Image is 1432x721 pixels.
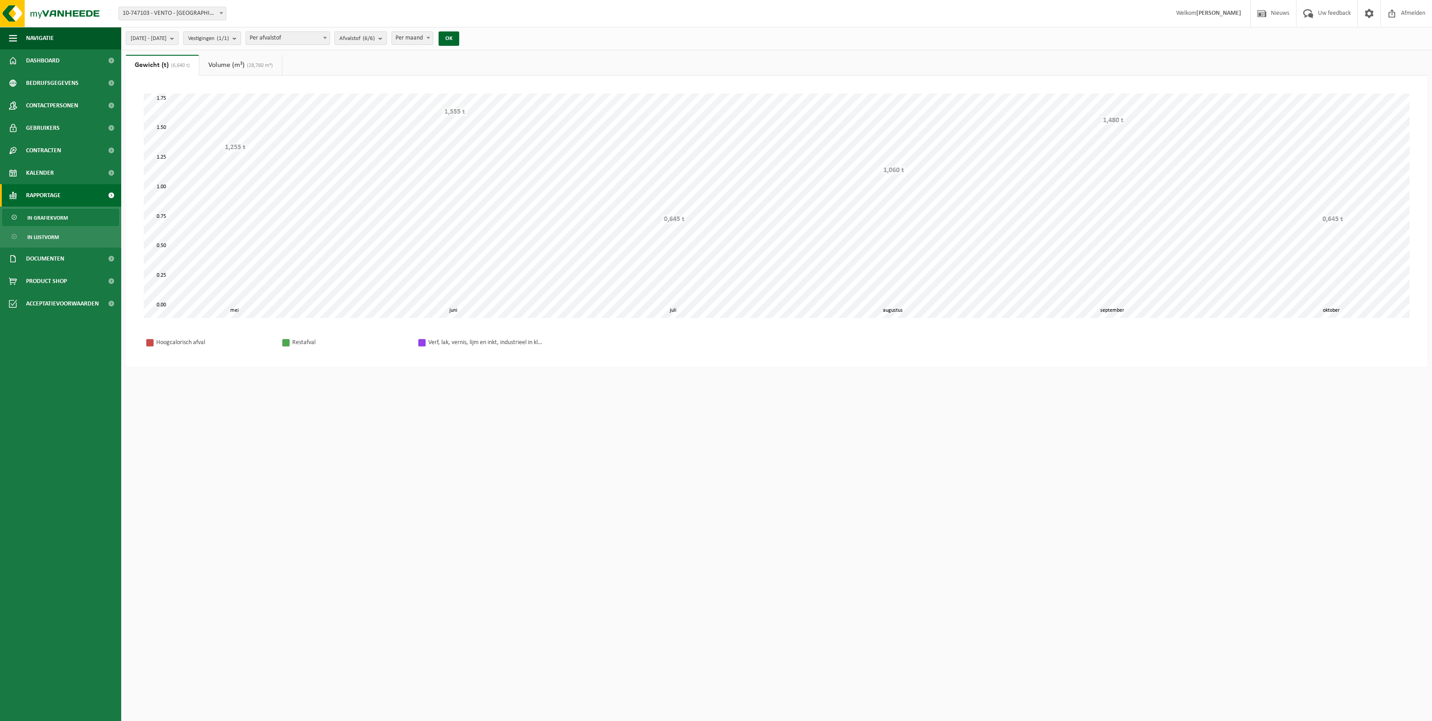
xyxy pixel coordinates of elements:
[881,166,906,175] div: 1,060 t
[119,7,226,20] span: 10-747103 - VENTO - OUDENAARDE
[26,248,64,270] span: Documenten
[442,107,467,116] div: 1,555 t
[334,31,387,45] button: Afvalstof(6/6)
[392,32,433,44] span: Per maand
[1196,10,1241,17] strong: [PERSON_NAME]
[246,31,330,45] span: Per afvalstof
[662,215,687,224] div: 0,645 t
[27,229,59,246] span: In lijstvorm
[217,35,229,41] count: (1/1)
[27,209,68,226] span: In grafiekvorm
[26,139,61,162] span: Contracten
[199,55,282,75] a: Volume (m³)
[26,292,99,315] span: Acceptatievoorwaarden
[188,32,229,45] span: Vestigingen
[2,228,119,245] a: In lijstvorm
[26,94,78,117] span: Contactpersonen
[339,32,375,45] span: Afvalstof
[2,209,119,226] a: In grafiekvorm
[156,337,273,348] div: Hoogcalorisch afval
[428,337,545,348] div: Verf, lak, vernis, lijm en inkt, industrieel in kleinverpakking
[126,55,199,75] a: Gewicht (t)
[131,32,167,45] span: [DATE] - [DATE]
[26,27,54,49] span: Navigatie
[26,49,60,72] span: Dashboard
[391,31,434,45] span: Per maand
[26,162,54,184] span: Kalender
[223,143,248,152] div: 1,255 t
[126,31,179,45] button: [DATE] - [DATE]
[363,35,375,41] count: (6/6)
[292,337,409,348] div: Restafval
[245,63,273,68] span: (28,760 m³)
[1320,215,1345,224] div: 0,645 t
[439,31,459,46] button: OK
[26,184,61,207] span: Rapportage
[246,32,329,44] span: Per afvalstof
[183,31,241,45] button: Vestigingen(1/1)
[26,270,67,292] span: Product Shop
[169,63,190,68] span: (6,640 t)
[1101,116,1126,125] div: 1,480 t
[26,72,79,94] span: Bedrijfsgegevens
[26,117,60,139] span: Gebruikers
